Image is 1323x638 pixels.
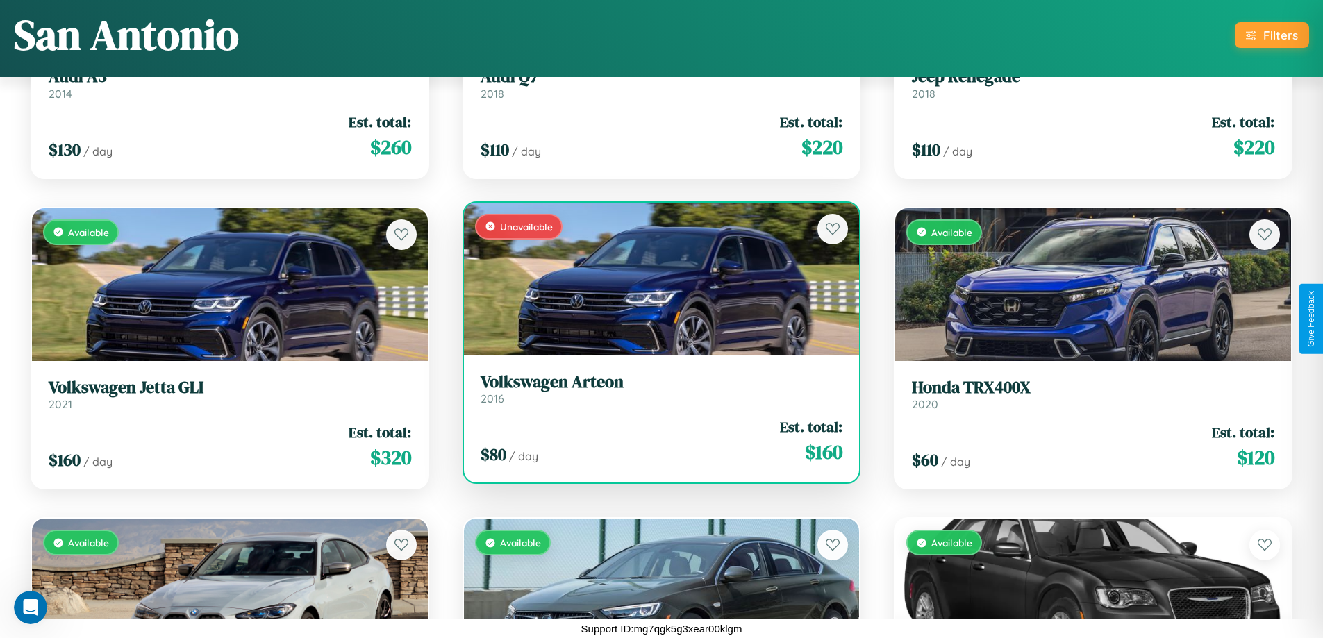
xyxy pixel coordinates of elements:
[912,378,1274,398] h3: Honda TRX400X
[349,112,411,132] span: Est. total:
[1235,22,1309,48] button: Filters
[83,455,113,469] span: / day
[14,591,47,624] iframe: Intercom live chat
[1212,422,1274,442] span: Est. total:
[1233,133,1274,161] span: $ 220
[500,537,541,548] span: Available
[68,537,109,548] span: Available
[481,138,509,161] span: $ 110
[1306,291,1316,347] div: Give Feedback
[805,438,842,466] span: $ 160
[49,138,81,161] span: $ 130
[912,378,1274,412] a: Honda TRX400X2020
[912,138,940,161] span: $ 110
[370,133,411,161] span: $ 260
[931,226,972,238] span: Available
[780,417,842,437] span: Est. total:
[14,6,239,63] h1: San Antonio
[512,144,541,158] span: / day
[49,87,72,101] span: 2014
[83,144,113,158] span: / day
[370,444,411,471] span: $ 320
[49,448,81,471] span: $ 160
[912,397,938,411] span: 2020
[481,372,843,406] a: Volkswagen Arteon2016
[1237,444,1274,471] span: $ 120
[912,448,938,471] span: $ 60
[349,422,411,442] span: Est. total:
[931,537,972,548] span: Available
[780,112,842,132] span: Est. total:
[481,392,504,405] span: 2016
[912,87,935,101] span: 2018
[1263,28,1298,42] div: Filters
[68,226,109,238] span: Available
[912,67,1274,87] h3: Jeep Renegade
[943,144,972,158] span: / day
[481,87,504,101] span: 2018
[912,67,1274,101] a: Jeep Renegade2018
[49,67,411,87] h3: Audi A3
[481,372,843,392] h3: Volkswagen Arteon
[500,221,553,233] span: Unavailable
[941,455,970,469] span: / day
[481,67,843,101] a: Audi Q72018
[49,397,72,411] span: 2021
[49,378,411,412] a: Volkswagen Jetta GLI2021
[509,449,538,463] span: / day
[481,67,843,87] h3: Audi Q7
[49,378,411,398] h3: Volkswagen Jetta GLI
[49,67,411,101] a: Audi A32014
[1212,112,1274,132] span: Est. total:
[481,443,506,466] span: $ 80
[581,619,742,638] p: Support ID: mg7qgk5g3xear00klgm
[801,133,842,161] span: $ 220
